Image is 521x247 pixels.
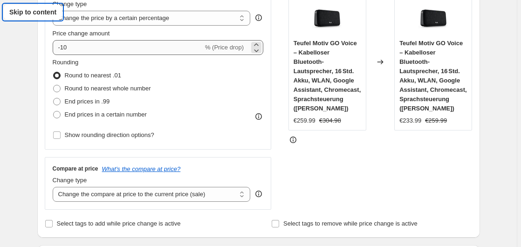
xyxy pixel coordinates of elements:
strike: €304.98 [319,116,341,125]
h3: Compare at price [53,165,98,172]
input: -15 [53,40,203,55]
span: Change type [53,177,87,184]
span: % (Price drop) [205,44,244,51]
span: End prices in a certain number [65,111,147,118]
span: Price change amount [53,30,110,37]
span: Round to nearest whole number [65,85,151,92]
a: Skip to content [4,5,62,20]
span: Change type [53,0,87,7]
span: End prices in .99 [65,98,110,105]
span: Skip to content [9,7,56,17]
div: €259.99 [294,116,315,125]
div: help [254,189,263,199]
button: What's the compare at price? [102,165,181,172]
span: Select tags to remove while price change is active [283,220,418,227]
strike: €259.99 [425,116,447,125]
span: Teufel Motiv GO Voice – Kabelloser Bluetooth-Lautsprecher, 16 Std. Akku, WLAN, Google Assistant, ... [294,40,361,112]
div: help [254,13,263,22]
span: Select tags to add while price change is active [57,220,181,227]
span: Teufel Motiv GO Voice – Kabelloser Bluetooth-Lautsprecher, 16 Std. Akku, WLAN, Google Assistant, ... [399,40,467,112]
span: Rounding [53,59,79,66]
span: Show rounding direction options? [65,131,154,138]
span: Round to nearest .01 [65,72,121,79]
div: €233.99 [399,116,421,125]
